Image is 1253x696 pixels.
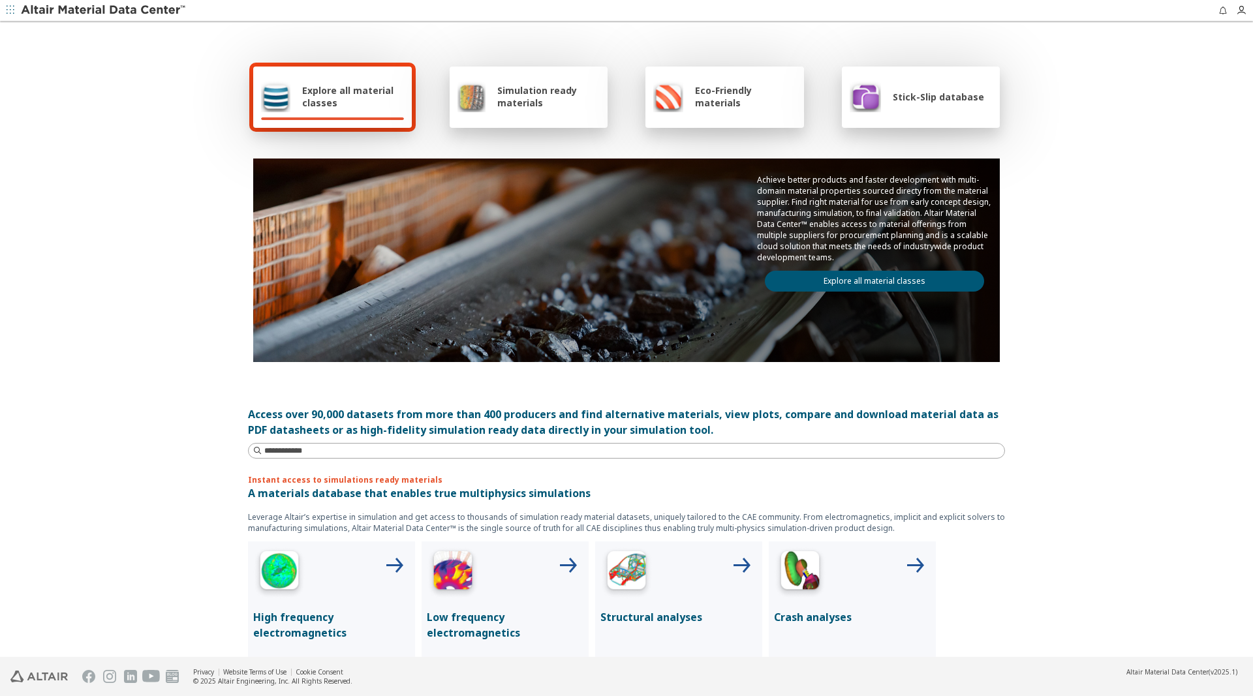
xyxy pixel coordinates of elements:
div: (v2025.1) [1126,667,1237,676]
a: Cookie Consent [296,667,343,676]
span: Stick-Slip database [893,91,984,103]
a: Explore all material classes [765,271,984,292]
p: A materials database that enables true multiphysics simulations [248,485,1005,501]
img: Stick-Slip database [850,81,881,112]
span: Explore all material classes [302,84,404,109]
div: © 2025 Altair Engineering, Inc. All Rights Reserved. [193,676,352,686]
div: Access over 90,000 datasets from more than 400 producers and find alternative materials, view plo... [248,406,1005,438]
a: Website Terms of Use [223,667,286,676]
p: Low frequency electromagnetics [427,609,583,641]
img: Low Frequency Icon [427,547,479,599]
img: Altair Engineering [10,671,68,682]
img: Altair Material Data Center [21,4,187,17]
span: Eco-Friendly materials [695,84,796,109]
img: Simulation ready materials [457,81,486,112]
a: Privacy [193,667,214,676]
img: Explore all material classes [261,81,290,112]
span: Altair Material Data Center [1126,667,1209,676]
p: Achieve better products and faster development with multi-domain material properties sourced dire... [757,174,992,263]
p: Leverage Altair’s expertise in simulation and get access to thousands of simulation ready materia... [248,511,1005,534]
p: Structural analyses [600,609,757,625]
p: Instant access to simulations ready materials [248,474,1005,485]
p: Crash analyses [774,609,931,625]
img: Crash Analyses Icon [774,547,826,599]
img: Eco-Friendly materials [653,81,683,112]
img: High Frequency Icon [253,547,305,599]
span: Simulation ready materials [497,84,600,109]
p: High frequency electromagnetics [253,609,410,641]
img: Structural Analyses Icon [600,547,653,599]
